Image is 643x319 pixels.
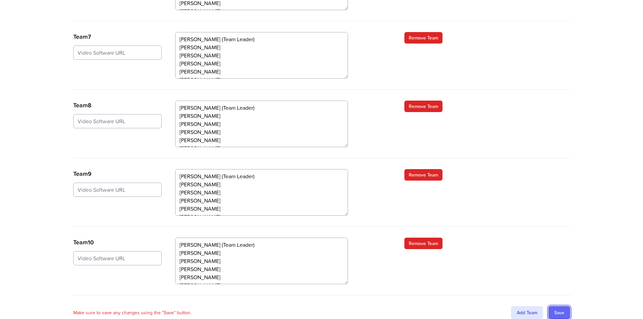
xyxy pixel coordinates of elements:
[73,32,162,42] p: Team
[73,251,162,265] input: Video Software URL
[404,101,443,112] a: Remove Team
[88,32,91,41] span: 7
[548,306,570,319] input: Save
[175,101,348,147] textarea: [PERSON_NAME] (Team Leader) [PERSON_NAME] [PERSON_NAME] [PERSON_NAME] [PERSON_NAME] [PERSON_NAME]
[88,169,91,178] span: 9
[511,306,543,319] div: Add Team
[73,114,162,128] input: Video Software URL
[404,169,443,181] a: Remove Team
[404,238,443,249] a: Remove Team
[73,183,162,197] input: Video Software URL
[73,238,162,247] p: Team
[88,101,91,110] span: 8
[73,101,162,110] p: Team
[88,238,94,247] span: 10
[73,309,191,316] p: Make sure to save any changes using the "Save" button.
[175,32,348,79] textarea: [PERSON_NAME] (Team Leader) [PERSON_NAME] [PERSON_NAME] [PERSON_NAME] [PERSON_NAME] [PERSON_NAME]
[73,46,162,60] input: Video Software URL
[73,169,162,179] p: Team
[175,238,348,284] textarea: [PERSON_NAME] (Team Leader) [PERSON_NAME] [PERSON_NAME] [PERSON_NAME] [PERSON_NAME] [PERSON_NAME]
[175,169,348,216] textarea: [PERSON_NAME] (Team Leader) [PERSON_NAME] [PERSON_NAME] [PERSON_NAME] [PERSON_NAME] [PERSON_NAME]
[404,32,443,44] a: Remove Team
